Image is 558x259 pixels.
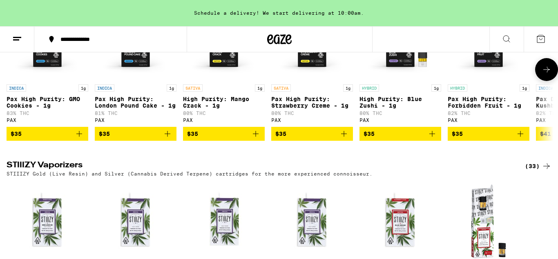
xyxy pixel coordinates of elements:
span: $35 [99,131,110,137]
div: PAX [183,117,265,123]
p: HYBRID [359,84,379,92]
button: Add to bag [359,127,441,141]
p: 1g [255,84,265,92]
p: INDICA [536,84,556,92]
span: $35 [275,131,286,137]
span: $41 [540,131,551,137]
p: Pax High Purity: GMO Cookies - 1g [7,96,88,109]
p: 81% THC [95,110,176,116]
p: High Purity: Blue Zushi - 1g [359,96,441,109]
p: HYBRID [448,84,467,92]
button: Add to bag [7,127,88,141]
p: SATIVA [183,84,203,92]
button: Add to bag [183,127,265,141]
span: $35 [452,131,463,137]
p: STIIIZY Gold (Live Resin) and Silver (Cannabis Derived Terpene) cartridges for the more experienc... [7,171,373,176]
p: Pax High Purity: Strawberry Creme - 1g [271,96,353,109]
p: 80% THC [359,110,441,116]
div: PAX [448,117,529,123]
button: Add to bag [95,127,176,141]
p: Pax High Purity: London Pound Cake - 1g [95,96,176,109]
p: 82% THC [448,110,529,116]
span: $35 [364,131,375,137]
h2: STIIIZY Vaporizers [7,161,511,171]
button: Add to bag [271,127,353,141]
div: PAX [271,117,353,123]
span: $35 [11,131,22,137]
span: Hi. Need any help? [5,6,59,12]
div: PAX [7,117,88,123]
p: High Purity: Mango Crack - 1g [183,96,265,109]
p: 80% THC [271,110,353,116]
p: 1g [431,84,441,92]
button: Add to bag [448,127,529,141]
p: Pax High Purity: Forbidden Fruit - 1g [448,96,529,109]
p: 80% THC [183,110,265,116]
p: 1g [343,84,353,92]
p: SATIVA [271,84,291,92]
span: $35 [187,131,198,137]
p: 1g [167,84,176,92]
p: 1g [78,84,88,92]
p: INDICA [95,84,114,92]
p: 83% THC [7,110,88,116]
div: PAX [359,117,441,123]
a: (33) [525,161,551,171]
p: INDICA [7,84,26,92]
p: 1g [520,84,529,92]
div: PAX [95,117,176,123]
